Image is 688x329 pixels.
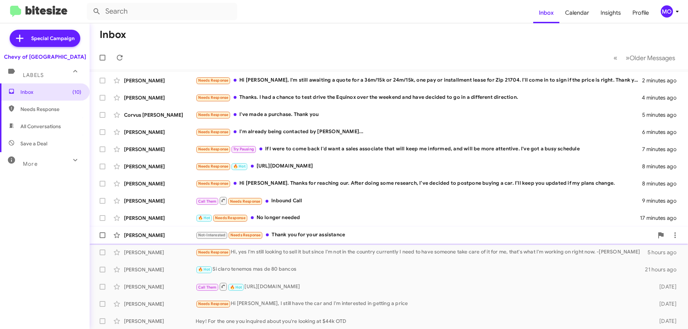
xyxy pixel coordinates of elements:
span: Needs Response [198,95,229,100]
div: 8 minutes ago [642,163,682,170]
div: I've made a purchase. Thank you [196,111,642,119]
span: 🔥 Hot [233,164,245,169]
span: Older Messages [630,54,675,62]
div: 17 minutes ago [640,214,682,222]
div: [PERSON_NAME] [124,180,196,187]
span: Inbox [20,88,81,96]
span: Needs Response [198,130,229,134]
span: Call Them [198,199,217,204]
div: [DATE] [648,283,682,290]
a: Special Campaign [10,30,80,47]
div: [URL][DOMAIN_NAME] [196,162,642,170]
div: Hey! For the one you inquired about you're looking at $44k OTD [196,318,648,325]
span: Needs Response [230,233,261,237]
div: 5 hours ago [648,249,682,256]
div: Si claro tenemos mas de 80 bancos [196,265,645,274]
a: Profile [627,3,655,23]
span: Try Pausing [233,147,254,151]
div: Inbound Call [196,196,642,205]
div: Chevy of [GEOGRAPHIC_DATA] [4,53,86,61]
a: Inbox [533,3,559,23]
span: Special Campaign [31,35,75,42]
span: Needs Response [198,78,229,83]
span: Needs Response [198,147,229,151]
div: [PERSON_NAME] [124,232,196,239]
div: 5 minutes ago [642,111,682,118]
div: [PERSON_NAME] [124,163,196,170]
input: Search [87,3,237,20]
div: [PERSON_NAME] [124,266,196,273]
div: 4 minutes ago [642,94,682,101]
div: [PERSON_NAME] [124,94,196,101]
span: Needs Response [198,250,229,255]
button: MO [655,5,680,18]
span: More [23,161,38,167]
div: Hi [PERSON_NAME], I still have the car and I'm interested in getting a price [196,300,648,308]
div: No longer needed [196,214,640,222]
div: 9 minutes ago [642,197,682,204]
span: Needs Response [198,164,229,169]
div: Hi [PERSON_NAME], I'm still awaiting a quote for a 36m/15k or 24m/15k, one pay or installment lea... [196,76,642,84]
div: 2 minutes ago [642,77,682,84]
span: « [613,53,617,62]
span: Call Them [198,285,217,290]
span: Not-Interested [198,233,226,237]
div: [PERSON_NAME] [124,214,196,222]
div: [PERSON_NAME] [124,129,196,136]
div: [DATE] [648,300,682,308]
button: Next [621,50,679,65]
div: Corvus [PERSON_NAME] [124,111,196,118]
span: All Conversations [20,123,61,130]
div: Hi [PERSON_NAME]. Thanks for reaching our. After doing some research, I’ve decided to postpone bu... [196,179,642,188]
div: Hi, yes I'm still looking to sell it but since I'm not in the country currently I need to have so... [196,248,648,256]
span: Needs Response [198,112,229,117]
div: [PERSON_NAME] [124,318,196,325]
div: MO [661,5,673,18]
div: [PERSON_NAME] [124,249,196,256]
div: 8 minutes ago [642,180,682,187]
span: Needs Response [230,199,261,204]
span: » [626,53,630,62]
span: (10) [72,88,81,96]
span: Labels [23,72,44,78]
div: I'm already being contacted by [PERSON_NAME]... [196,128,642,136]
nav: Page navigation example [610,50,679,65]
span: Needs Response [20,106,81,113]
span: 🔥 Hot [198,216,210,220]
span: 🔥 Hot [198,267,210,272]
div: [PERSON_NAME] [124,197,196,204]
div: [PERSON_NAME] [124,283,196,290]
span: 🔥 Hot [230,285,242,290]
div: 7 minutes ago [642,146,682,153]
span: Needs Response [198,301,229,306]
div: Thanks. I had a chance to test drive the Equinox over the weekend and have decided to go in a dif... [196,93,642,102]
div: Thank you for your assistance [196,231,654,239]
div: If I were to come back I'd want a sales associate that will keep me informed, and will be more at... [196,145,642,153]
span: Save a Deal [20,140,47,147]
div: [PERSON_NAME] [124,146,196,153]
div: [URL][DOMAIN_NAME] [196,282,648,291]
h1: Inbox [100,29,126,40]
a: Calendar [559,3,595,23]
span: Needs Response [198,181,229,186]
div: 6 minutes ago [642,129,682,136]
button: Previous [609,50,622,65]
div: [PERSON_NAME] [124,77,196,84]
div: [DATE] [648,318,682,325]
span: Needs Response [215,216,245,220]
div: 21 hours ago [645,266,682,273]
div: [PERSON_NAME] [124,300,196,308]
a: Insights [595,3,627,23]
